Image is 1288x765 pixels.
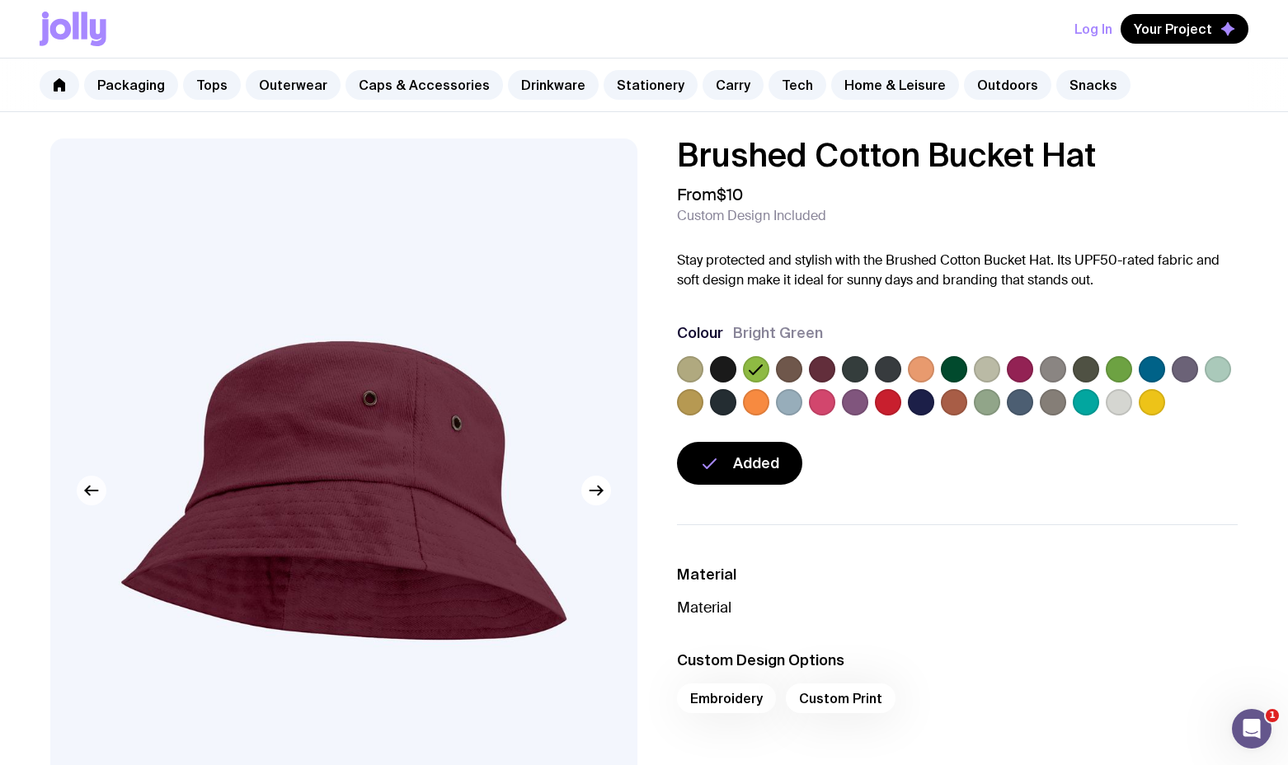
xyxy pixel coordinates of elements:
h3: Material [677,565,1238,584]
a: Outdoors [964,70,1051,100]
h3: Custom Design Options [677,650,1238,670]
span: Bright Green [733,323,823,343]
a: Packaging [84,70,178,100]
a: Outerwear [246,70,341,100]
a: Drinkware [508,70,599,100]
a: Carry [703,70,764,100]
span: Custom Design Included [677,208,826,224]
a: Tops [183,70,241,100]
a: Stationery [604,70,698,100]
a: Home & Leisure [831,70,959,100]
button: Added [677,442,802,485]
h1: Brushed Cotton Bucket Hat [677,138,1238,171]
p: Material [677,598,1238,617]
iframe: Intercom live chat [1232,709,1272,749]
a: Caps & Accessories [346,70,503,100]
button: Log In [1074,14,1112,44]
h3: Colour [677,323,723,343]
span: Added [733,453,779,473]
span: $10 [717,184,743,205]
span: 1 [1266,709,1279,722]
span: Your Project [1134,21,1212,37]
p: Stay protected and stylish with the Brushed Cotton Bucket Hat. Its UPF50-rated fabric and soft de... [677,251,1238,290]
a: Snacks [1056,70,1131,100]
button: Your Project [1121,14,1248,44]
span: From [677,185,743,204]
a: Tech [769,70,826,100]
